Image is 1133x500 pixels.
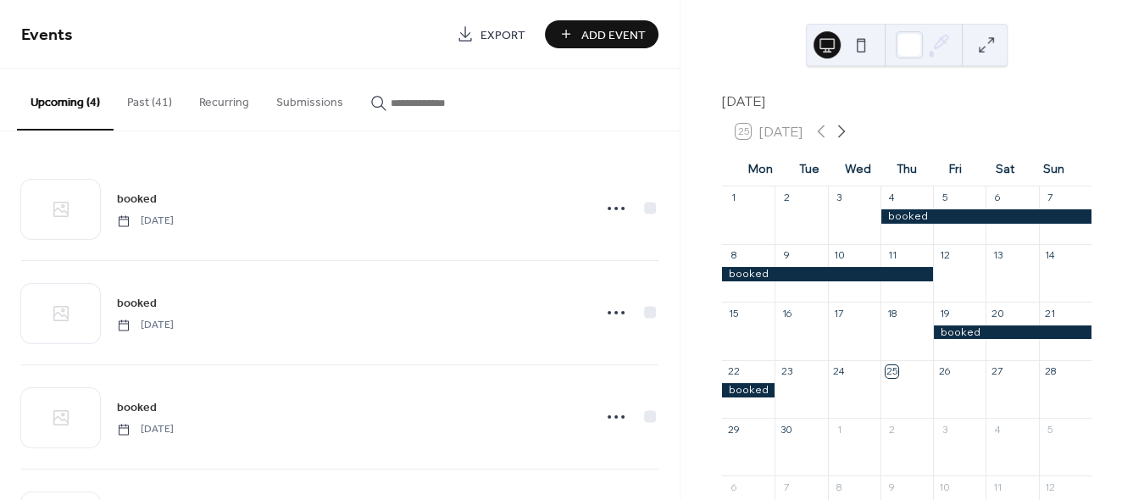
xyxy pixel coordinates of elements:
div: 20 [991,307,1003,319]
div: 27 [991,365,1003,378]
div: 2 [780,192,792,204]
div: booked [880,209,1091,224]
button: Past (41) [114,69,186,129]
div: 12 [1044,481,1057,493]
div: 1 [833,423,846,436]
div: 14 [1044,249,1057,262]
span: Events [21,19,73,52]
div: 7 [780,481,792,493]
a: booked [117,397,157,417]
div: 6 [727,481,740,493]
a: booked [117,189,157,208]
div: [DATE] [722,91,1091,111]
div: 5 [1044,423,1057,436]
span: [DATE] [117,422,174,437]
div: Mon [736,153,785,186]
button: Add Event [545,20,658,48]
div: 19 [938,307,951,319]
div: 15 [727,307,740,319]
span: Add Event [581,26,646,44]
div: 21 [1044,307,1057,319]
div: 30 [780,423,792,436]
a: booked [117,293,157,313]
div: 12 [938,249,951,262]
div: booked [722,267,933,281]
div: 9 [780,249,792,262]
div: booked [722,383,775,397]
div: booked [933,325,1091,340]
div: 1 [727,192,740,204]
span: booked [117,191,157,208]
div: 2 [886,423,898,436]
div: 4 [886,192,898,204]
div: 8 [727,249,740,262]
div: Fri [931,153,980,186]
div: Tue [785,153,834,186]
div: 7 [1044,192,1057,204]
span: booked [117,399,157,417]
div: 11 [991,481,1003,493]
div: Thu [882,153,931,186]
div: 28 [1044,365,1057,378]
div: 22 [727,365,740,378]
span: [DATE] [117,214,174,229]
div: 11 [886,249,898,262]
div: 9 [886,481,898,493]
div: Sat [980,153,1030,186]
div: 24 [833,365,846,378]
div: 3 [938,423,951,436]
div: 16 [780,307,792,319]
div: 10 [938,481,951,493]
div: 13 [991,249,1003,262]
button: Upcoming (4) [17,69,114,131]
div: 4 [991,423,1003,436]
div: 17 [833,307,846,319]
span: Export [480,26,525,44]
div: Sun [1029,153,1078,186]
div: 29 [727,423,740,436]
span: booked [117,295,157,313]
div: 8 [833,481,846,493]
div: 18 [886,307,898,319]
div: 5 [938,192,951,204]
span: [DATE] [117,318,174,333]
div: 10 [833,249,846,262]
div: Wed [834,153,883,186]
a: Export [444,20,538,48]
button: Recurring [186,69,263,129]
button: Submissions [263,69,357,129]
div: 26 [938,365,951,378]
div: 25 [886,365,898,378]
div: 3 [833,192,846,204]
div: 23 [780,365,792,378]
div: 6 [991,192,1003,204]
